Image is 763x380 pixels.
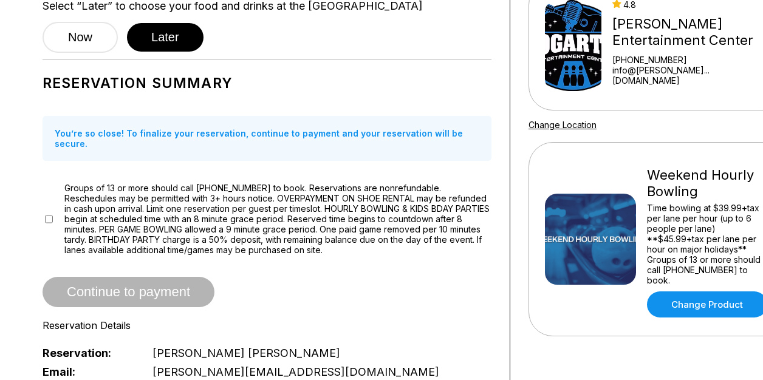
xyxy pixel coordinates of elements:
[43,75,491,92] h1: Reservation Summary
[43,347,132,359] span: Reservation:
[43,319,491,331] div: Reservation Details
[43,116,491,161] div: You’re so close! To finalize your reservation, continue to payment and your reservation will be s...
[43,365,132,378] span: Email:
[529,120,597,130] a: Change Location
[152,347,340,359] span: [PERSON_NAME] [PERSON_NAME]
[64,183,491,255] span: Groups of 13 or more should call [PHONE_NUMBER] to book. Reservations are nonrefundable. Reschedu...
[43,22,118,53] button: Now
[127,23,204,52] button: Later
[545,194,636,285] img: Weekend Hourly Bowling
[152,365,439,378] span: [PERSON_NAME][EMAIL_ADDRESS][DOMAIN_NAME]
